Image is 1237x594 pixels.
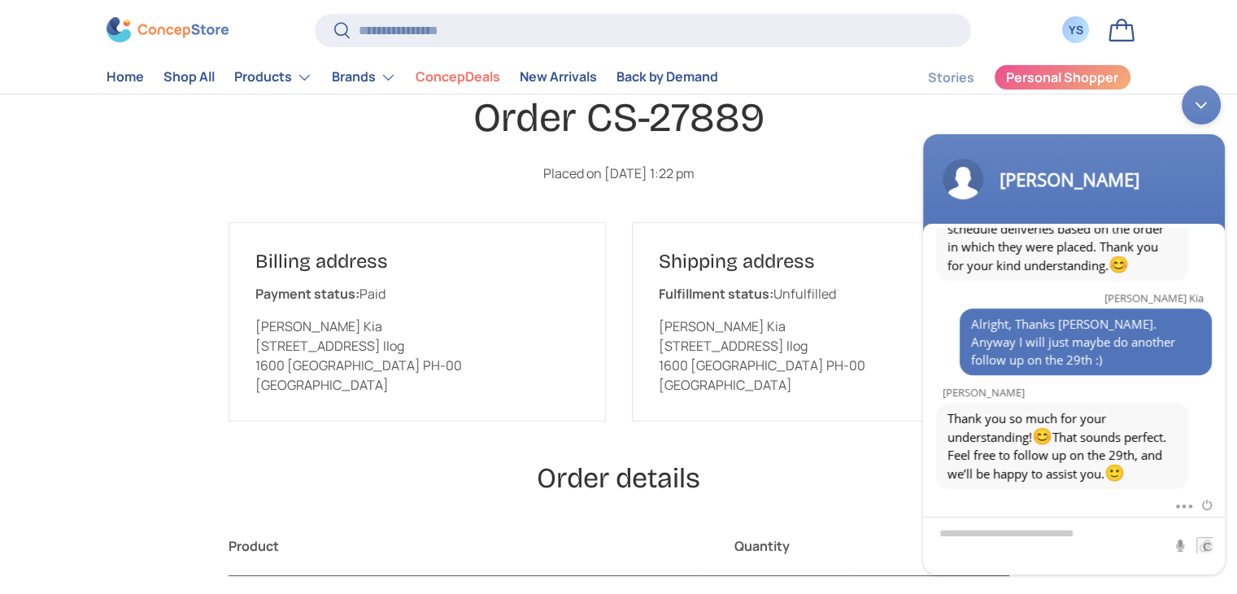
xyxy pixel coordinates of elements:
[163,62,215,94] a: Shop All
[659,317,982,395] p: [PERSON_NAME] Kia [STREET_ADDRESS] Ilog 1600 [GEOGRAPHIC_DATA] PH-00 [GEOGRAPHIC_DATA]
[229,93,1009,143] h1: Order CS-27889
[229,461,1009,497] h2: Order details
[229,517,697,576] th: Product
[255,284,579,304] p: Paid
[229,164,1009,183] p: Placed on [DATE] 1:22 pm
[994,64,1131,90] a: Personal Shopper
[520,62,597,94] a: New Arrivals
[889,61,1131,94] nav: Secondary
[659,285,773,303] strong: Fulfillment status:
[416,62,500,94] a: ConcepDeals
[224,61,322,94] summary: Products
[697,517,853,576] th: Quantity
[107,61,718,94] nav: Primary
[107,18,229,43] img: ConcepStore
[616,62,718,94] a: Back by Demand
[928,62,974,94] a: Stories
[915,77,1233,583] iframe: SalesIQ Chatwindow
[1006,72,1118,85] span: Personal Shopper
[255,285,359,303] strong: Payment status:
[107,62,144,94] a: Home
[1058,12,1094,48] a: YS
[255,249,579,274] h2: Billing address
[255,317,579,395] p: [PERSON_NAME] Kia [STREET_ADDRESS] Ilog 1600 [GEOGRAPHIC_DATA] PH-00 [GEOGRAPHIC_DATA]
[322,61,406,94] summary: Brands
[1067,22,1085,39] div: YS
[659,249,982,274] h2: Shipping address
[853,517,1009,576] th: Total
[659,284,982,304] p: Unfulfilled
